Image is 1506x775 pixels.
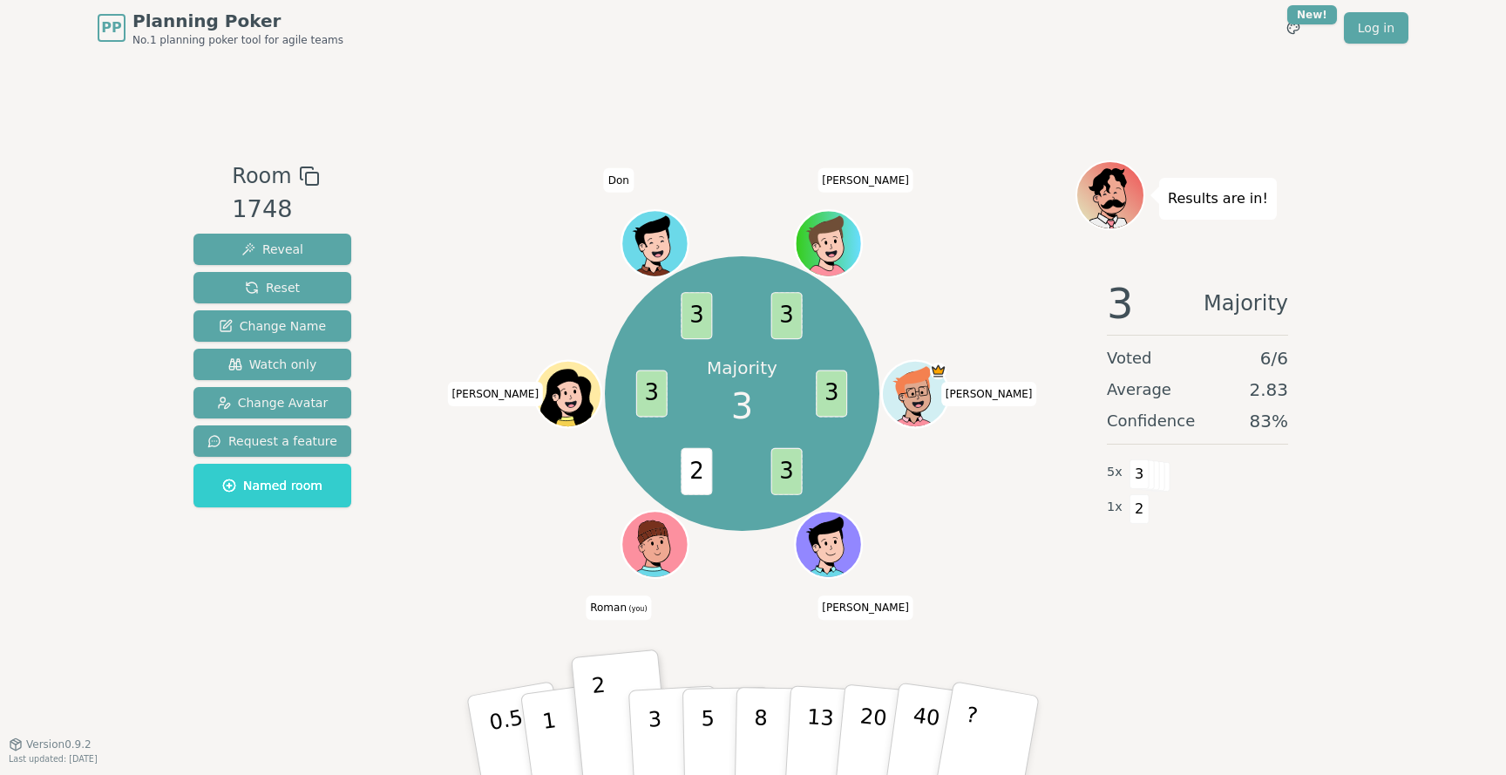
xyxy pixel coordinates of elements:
[101,17,121,38] span: PP
[941,382,1037,406] span: Click to change your name
[232,192,319,228] div: 1748
[447,382,543,406] span: Click to change your name
[207,432,337,450] span: Request a feature
[1168,187,1268,211] p: Results are in!
[1129,494,1150,524] span: 2
[1287,5,1337,24] div: New!
[1278,12,1309,44] button: New!
[9,754,98,764] span: Last updated: [DATE]
[241,241,303,258] span: Reveal
[193,387,351,418] button: Change Avatar
[586,595,651,620] span: Click to change your name
[98,9,343,47] a: PPPlanning PokerNo.1 planning poker tool for agile teams
[1107,463,1123,482] span: 5 x
[1204,282,1288,324] span: Majority
[1344,12,1408,44] a: Log in
[817,371,848,418] span: 3
[817,595,913,620] span: Click to change your name
[232,160,291,192] span: Room
[1107,409,1195,433] span: Confidence
[132,9,343,33] span: Planning Poker
[1107,282,1134,324] span: 3
[1249,377,1288,402] span: 2.83
[591,673,614,768] p: 2
[731,380,753,432] span: 3
[930,363,946,379] span: James is the host
[817,167,913,192] span: Click to change your name
[193,310,351,342] button: Change Name
[1260,346,1288,371] span: 6 / 6
[193,349,351,380] button: Watch only
[245,279,300,296] span: Reset
[132,33,343,47] span: No.1 planning poker tool for agile teams
[219,317,326,335] span: Change Name
[604,167,634,192] span: Click to change your name
[771,292,803,339] span: 3
[682,448,713,495] span: 2
[193,272,351,303] button: Reset
[1250,409,1288,433] span: 83 %
[771,448,803,495] span: 3
[217,394,329,411] span: Change Avatar
[682,292,713,339] span: 3
[26,738,92,751] span: Version 0.9.2
[707,356,777,380] p: Majority
[222,477,322,494] span: Named room
[193,234,351,265] button: Reveal
[627,605,648,613] span: (you)
[193,464,351,507] button: Named room
[1107,498,1123,517] span: 1 x
[228,356,317,373] span: Watch only
[193,425,351,457] button: Request a feature
[636,371,668,418] span: 3
[1107,377,1171,402] span: Average
[1129,459,1150,489] span: 3
[9,738,92,751] button: Version0.9.2
[624,513,687,575] button: Click to change your avatar
[1107,346,1152,371] span: Voted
